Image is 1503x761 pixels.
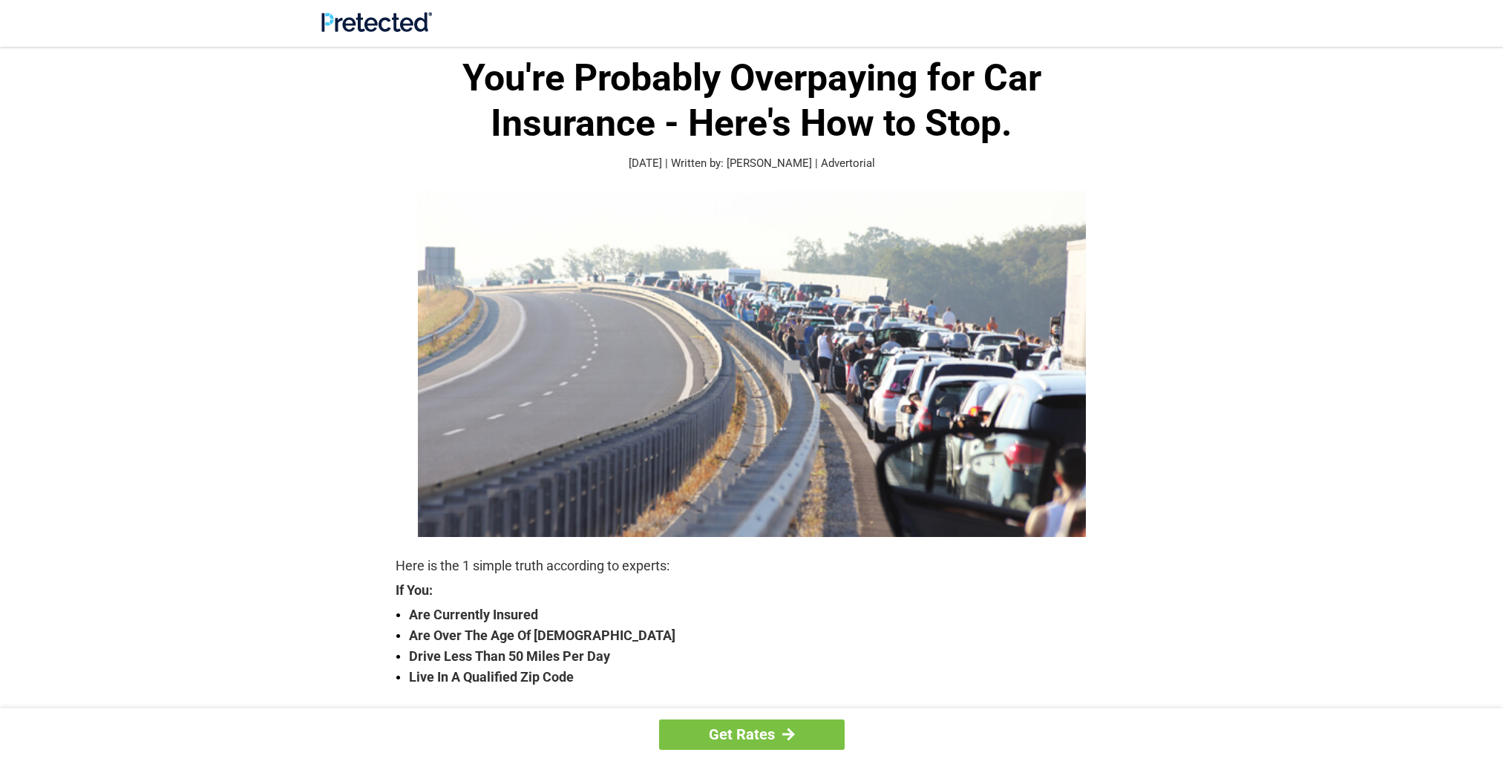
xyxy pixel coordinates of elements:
p: Here is the 1 simple truth according to experts: [396,556,1108,576]
a: Site Logo [321,21,432,35]
strong: Are Over The Age Of [DEMOGRAPHIC_DATA] [409,625,1108,646]
strong: Are Currently Insured [409,604,1108,625]
a: Get Rates [659,719,845,750]
strong: If You: [396,584,1108,597]
p: [DATE] | Written by: [PERSON_NAME] | Advertorial [396,155,1108,172]
strong: Drive Less Than 50 Miles Per Day [409,646,1108,667]
h1: You're Probably Overpaying for Car Insurance - Here's How to Stop. [396,56,1108,146]
p: Then you may qualify for massive auto insurance discounts. If you have not had a traffic ticket i... [396,706,1108,748]
img: Site Logo [321,12,432,32]
strong: Live In A Qualified Zip Code [409,667,1108,688]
